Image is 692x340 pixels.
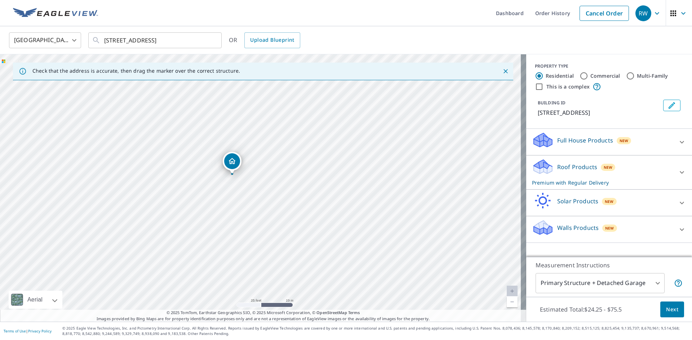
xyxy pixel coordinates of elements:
[590,72,620,80] label: Commercial
[538,100,565,106] p: BUILDING ID
[557,223,599,232] p: Walls Products
[536,261,683,269] p: Measurement Instructions
[635,5,651,21] div: RW
[532,132,686,152] div: Full House ProductsNew
[32,68,240,74] p: Check that the address is accurate, then drag the marker over the correct structure.
[532,192,686,213] div: Solar ProductsNew
[663,100,680,111] button: Edit building 1
[13,8,98,19] img: EV Logo
[244,32,300,48] a: Upload Blueprint
[538,108,660,117] p: [STREET_ADDRESS]
[546,72,574,80] label: Residential
[62,326,688,336] p: © 2025 Eagle View Technologies, Inc. and Pictometry International Corp. All Rights Reserved. Repo...
[9,291,62,309] div: Aerial
[104,30,207,50] input: Search by address or latitude-longitude
[604,164,613,170] span: New
[674,279,683,287] span: Your report will include the primary structure and a detached garage if one exists.
[605,225,614,231] span: New
[532,158,686,186] div: Roof ProductsNewPremium with Regular Delivery
[557,197,598,205] p: Solar Products
[250,36,294,45] span: Upload Blueprint
[620,138,629,144] span: New
[666,305,678,314] span: Next
[28,328,52,334] a: Privacy Policy
[507,296,518,307] a: Current Level 20, Zoom Out
[660,302,684,318] button: Next
[4,329,52,333] p: |
[229,32,300,48] div: OR
[532,179,673,186] p: Premium with Regular Delivery
[9,30,81,50] div: [GEOGRAPHIC_DATA]
[316,310,347,315] a: OpenStreetMap
[348,310,360,315] a: Terms
[546,83,590,90] label: This is a complex
[557,136,613,145] p: Full House Products
[507,286,518,296] a: Current Level 20, Zoom In Disabled
[535,63,683,69] div: PROPERTY TYPE
[637,72,668,80] label: Multi-Family
[580,6,629,21] a: Cancel Order
[532,219,686,240] div: Walls ProductsNew
[557,163,597,171] p: Roof Products
[536,273,665,293] div: Primary Structure + Detached Garage
[534,302,628,317] p: Estimated Total: $24.25 - $75.5
[605,199,614,204] span: New
[167,310,360,316] span: © 2025 TomTom, Earthstar Geographics SIO, © 2025 Microsoft Corporation, ©
[25,291,45,309] div: Aerial
[501,67,510,76] button: Close
[4,328,26,334] a: Terms of Use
